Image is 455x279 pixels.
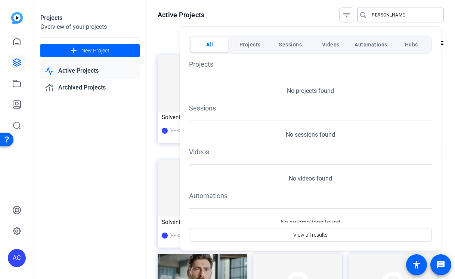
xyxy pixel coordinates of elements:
span: Videos [322,38,340,51]
span: All [206,38,213,51]
span: Projects [239,38,261,51]
p: No videos found [289,174,332,183]
span: Sessions [279,38,302,51]
h1: Sessions [189,103,432,113]
span: View all results [293,228,328,242]
h1: Videos [189,147,432,157]
span: Automations [355,38,387,51]
p: No automations found [281,218,340,227]
h1: Automations [189,191,432,201]
button: View all results [189,228,432,242]
h1: Projects [189,59,432,69]
p: No sessions found [286,130,335,139]
span: Hubs [405,38,418,51]
p: No projects found [287,87,334,95]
